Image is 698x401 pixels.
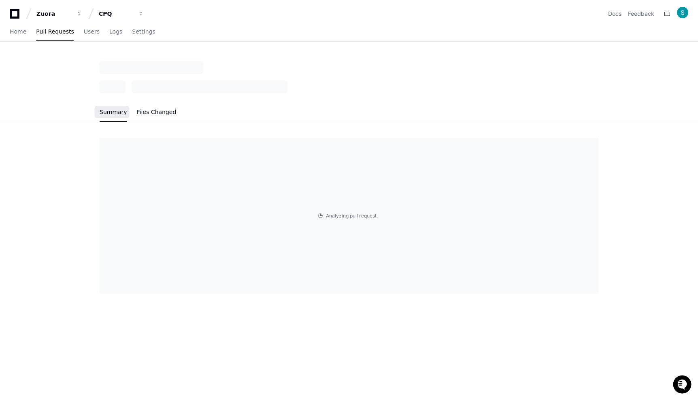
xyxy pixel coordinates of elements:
[8,8,24,24] img: PlayerZero
[96,6,147,21] button: CPQ
[36,23,74,41] a: Pull Requests
[57,84,98,91] a: Powered byPylon
[84,23,100,41] a: Users
[132,23,155,41] a: Settings
[628,10,654,18] button: Feedback
[677,7,688,18] img: ACg8ocJ7Qoj13aSJBaXm7wZn6qZnGuKwJtW5PAp0HqenIdU7vv7CWg=s96-c
[8,60,23,75] img: 1736555170064-99ba0984-63c1-480f-8ee9-699278ef63ed
[36,29,74,34] span: Pull Requests
[28,68,102,75] div: We're available if you need us!
[36,10,71,18] div: Zuora
[608,10,621,18] a: Docs
[109,23,122,41] a: Logs
[138,63,147,72] button: Start new chat
[81,85,98,91] span: Pylon
[326,213,377,219] span: Analyzing pull request
[132,29,155,34] span: Settings
[10,29,26,34] span: Home
[99,10,134,18] div: CPQ
[100,110,127,114] span: Summary
[672,374,694,396] iframe: Open customer support
[8,32,147,45] div: Welcome
[137,110,177,114] span: Files Changed
[84,29,100,34] span: Users
[28,60,133,68] div: Start new chat
[377,213,378,219] span: .
[10,23,26,41] a: Home
[109,29,122,34] span: Logs
[33,6,85,21] button: Zuora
